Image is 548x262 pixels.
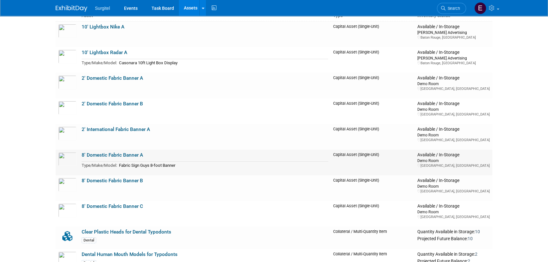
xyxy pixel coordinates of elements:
td: Capital Asset (Single-Unit) [331,150,415,175]
div: [GEOGRAPHIC_DATA], [GEOGRAPHIC_DATA] [417,86,490,91]
td: Capital Asset (Single-Unit) [331,73,415,98]
img: Collateral-Icon-2.png [58,229,77,243]
div: Demo Room [417,209,490,215]
div: Projected Future Balance: [417,235,490,242]
div: Quantity Available in Storage: [417,252,490,257]
td: Type/Make/Model: [82,59,117,66]
div: Available / In-Storage [417,101,490,107]
div: Available / In-Storage [417,50,490,55]
a: 2' Domestic Fabric Banner A [82,75,143,81]
div: [GEOGRAPHIC_DATA], [GEOGRAPHIC_DATA] [417,189,490,194]
img: ExhibitDay [56,5,87,12]
div: Available / In-Storage [417,152,490,158]
td: Fabric Sign Guys 8-foot Banner [117,162,328,169]
div: Demo Room [417,132,490,138]
div: Demo Room [417,81,490,86]
div: Quantity Available in Storage: [417,229,490,235]
span: Surgitel [95,6,110,11]
a: 8' Domestic Fabric Banner A [82,152,143,158]
span: Search [445,6,460,11]
div: Available / In-Storage [417,75,490,81]
td: Capital Asset (Single-Unit) [331,175,415,201]
td: Collateral / Multi-Quantity Item [331,227,415,249]
td: Capital Asset (Single-Unit) [331,98,415,124]
div: Baton Rouge, [GEOGRAPHIC_DATA] [417,61,490,65]
a: 8' Domestic Fabric Banner C [82,203,143,209]
span: 10 [475,229,480,234]
div: Available / In-Storage [417,203,490,209]
div: [GEOGRAPHIC_DATA], [GEOGRAPHIC_DATA] [417,215,490,219]
a: 2' International Fabric Banner A [82,127,150,132]
td: Capital Asset (Single-Unit) [331,21,415,47]
span: 2 [475,252,477,257]
div: Available / In-Storage [417,127,490,132]
td: Casonara 10ft Light Box Display [117,59,328,66]
a: 10' Lightbox Radar A [82,50,127,55]
td: Type/Make/Model: [82,162,117,169]
div: Baton Rouge, [GEOGRAPHIC_DATA] [417,35,490,40]
div: Available / In-Storage [417,24,490,30]
a: Search [437,3,466,14]
a: Clear Plastic Heads for Dental Typodonts [82,229,171,235]
a: 2' Domestic Fabric Banner B [82,101,143,107]
div: [GEOGRAPHIC_DATA], [GEOGRAPHIC_DATA] [417,163,490,168]
a: 8' Domestic Fabric Banner B [82,178,143,184]
img: Event Coordinator [474,2,486,14]
a: Dental Human Mouth Models for Typodonts [82,252,177,257]
div: Demo Room [417,184,490,189]
div: [PERSON_NAME] Advertising [417,30,490,35]
td: Capital Asset (Single-Unit) [331,201,415,227]
div: Dental [82,237,96,243]
td: Capital Asset (Single-Unit) [331,124,415,150]
div: Demo Room [417,158,490,163]
span: 10 [468,236,473,241]
div: [GEOGRAPHIC_DATA], [GEOGRAPHIC_DATA] [417,112,490,117]
td: Capital Asset (Single-Unit) [331,47,415,73]
div: [PERSON_NAME] Advertising [417,55,490,61]
a: 10' Lightbox Nike A [82,24,124,30]
div: Demo Room [417,107,490,112]
div: Available / In-Storage [417,178,490,184]
div: [GEOGRAPHIC_DATA], [GEOGRAPHIC_DATA] [417,138,490,142]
